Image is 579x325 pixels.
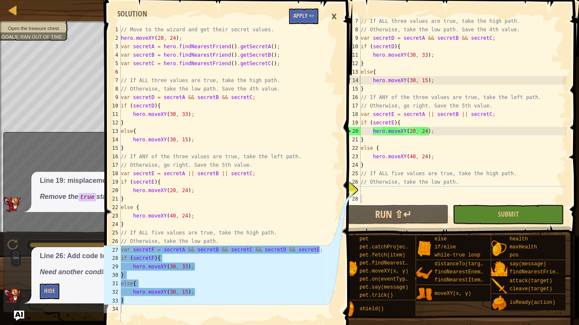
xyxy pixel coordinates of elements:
[359,236,369,242] span: pet
[344,34,361,42] div: 9
[104,118,121,127] div: 12
[104,203,121,212] div: 22
[434,277,486,283] span: findNearestItem()
[104,110,121,118] div: 11
[18,34,20,39] span: :
[434,236,447,242] span: else
[104,127,121,135] div: 13
[104,229,121,237] div: 25
[104,254,121,262] div: 28
[434,261,490,267] span: distanceTo(target)
[1,34,18,39] span: Goals
[344,127,361,135] div: 20
[344,68,361,76] div: 13
[344,25,361,34] div: 8
[338,205,448,224] button: Run ⇧↵
[104,262,121,271] div: 29
[491,240,507,256] img: portrait.png
[113,8,151,19] div: Solution
[416,240,432,256] img: portrait.png
[509,261,546,267] span: say(message)
[359,284,408,290] span: pet.say(message)
[40,251,204,261] p: Line 26: Add code to define and use .
[104,102,121,110] div: 10
[104,271,121,279] div: 30
[509,236,528,242] span: health
[104,279,121,288] div: 31
[344,102,361,110] div: 17
[344,161,361,169] div: 24
[359,306,384,312] span: shield()
[491,278,507,294] img: portrait.png
[344,195,361,203] div: 28
[359,244,439,250] span: pet.catchProjectile(arrow)
[344,186,361,195] div: 27
[104,220,121,229] div: 24
[344,42,361,51] div: 10
[104,76,121,85] div: 7
[104,195,121,203] div: 21
[344,85,361,93] div: 15
[344,152,361,161] div: 23
[40,193,197,200] em: Remove the statement which is not needed.
[104,152,121,161] div: 16
[104,288,121,296] div: 32
[289,8,318,24] button: Apply =>
[104,85,121,93] div: 8
[104,305,121,313] div: 34
[8,25,60,31] span: Open the treasure chest.
[344,135,361,144] div: 21
[327,7,341,26] div: ×
[434,244,456,250] span: if/else
[416,265,432,281] img: portrait.png
[4,197,21,212] img: AI
[344,118,361,127] div: 19
[14,311,24,321] button: Ask AI
[104,178,121,186] div: 19
[104,237,121,245] div: 26
[344,169,361,178] div: 25
[359,268,408,274] span: pet.moveXY(x, y)
[434,269,490,275] span: findNearestEnemy()
[359,292,393,298] span: pet.trick()
[78,193,97,201] code: true
[104,186,121,195] div: 20
[434,252,480,258] span: while-true loop
[491,261,507,277] img: portrait.png
[344,110,361,118] div: 18
[104,51,121,59] div: 4
[4,288,21,303] img: AI
[453,205,563,224] button: Submit
[509,269,568,275] span: findNearestFriend()
[344,59,361,68] div: 12
[104,144,121,152] div: 15
[104,25,121,34] div: 1
[344,51,361,59] div: 11
[498,209,519,219] span: Submit
[344,144,361,152] div: 22
[359,260,442,266] span: pet.findNearestByType(type)
[104,34,121,42] div: 2
[104,245,121,254] div: 27
[1,25,63,32] li: Open the treasure chest.
[344,17,361,25] div: 7
[40,268,204,275] em: Need another condition check for all secret values.
[359,252,405,258] span: pet.fetch(item)
[509,286,552,292] span: cleave(target)
[416,286,432,302] img: portrait.png
[104,59,121,68] div: 5
[104,135,121,144] div: 14
[434,291,471,297] span: moveXY(x, y)
[104,93,121,102] div: 9
[104,296,121,305] div: 33
[344,93,361,102] div: 16
[104,42,121,51] div: 3
[40,284,59,299] button: Hide
[104,68,121,76] div: 6
[20,34,62,39] span: Ran out of time
[509,244,537,250] span: maxHealth
[509,252,519,258] span: pos
[104,212,121,220] div: 23
[491,295,507,311] img: portrait.png
[344,178,361,186] div: 26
